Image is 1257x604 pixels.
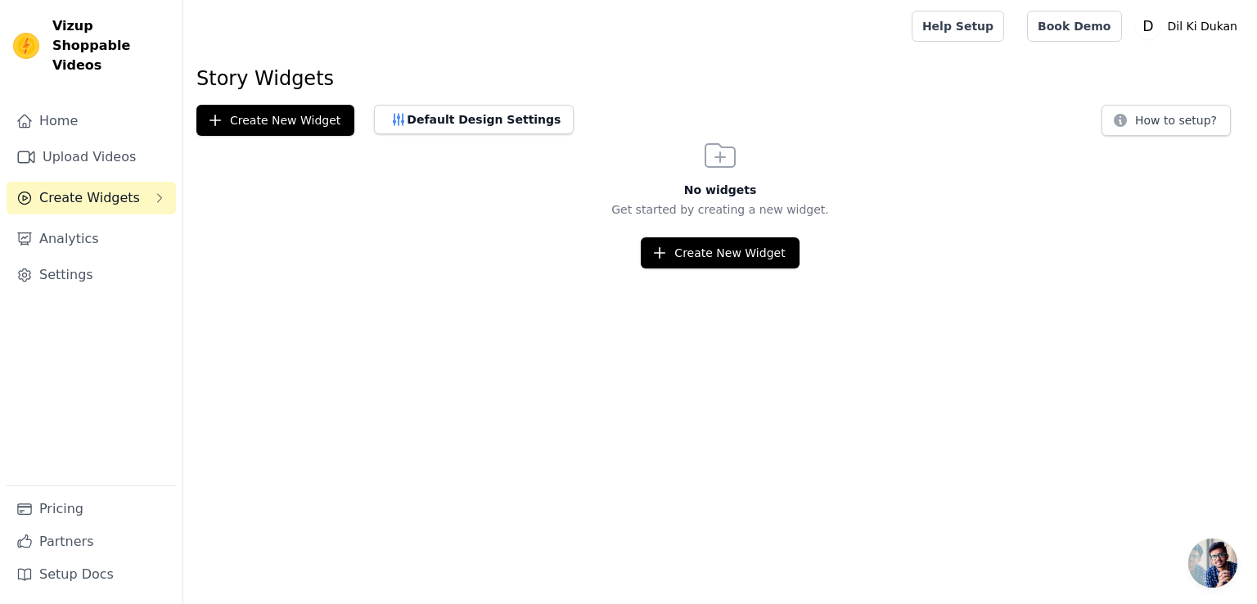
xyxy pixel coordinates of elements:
a: Help Setup [912,11,1004,42]
text: D [1142,18,1153,34]
button: D Dil Ki Dukan [1135,11,1245,41]
button: Create Widgets [7,182,176,214]
button: Default Design Settings [374,105,574,134]
a: Upload Videos [7,141,176,174]
a: Analytics [7,223,176,255]
span: Vizup Shoppable Videos [52,16,169,75]
a: Setup Docs [7,558,176,591]
a: Home [7,105,176,137]
h1: Story Widgets [196,65,1244,92]
a: Settings [7,259,176,291]
p: Get started by creating a new widget. [183,201,1257,218]
button: How to setup? [1102,105,1231,136]
a: Pricing [7,493,176,525]
button: Create New Widget [641,237,799,268]
h3: No widgets [183,182,1257,198]
a: How to setup? [1102,116,1231,132]
a: Partners [7,525,176,558]
span: Create Widgets [39,188,140,208]
button: Create New Widget [196,105,354,136]
p: Dil Ki Dukan [1161,11,1245,41]
a: Book Demo [1027,11,1121,42]
div: Open chat [1188,539,1237,588]
img: Vizup [13,33,39,59]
